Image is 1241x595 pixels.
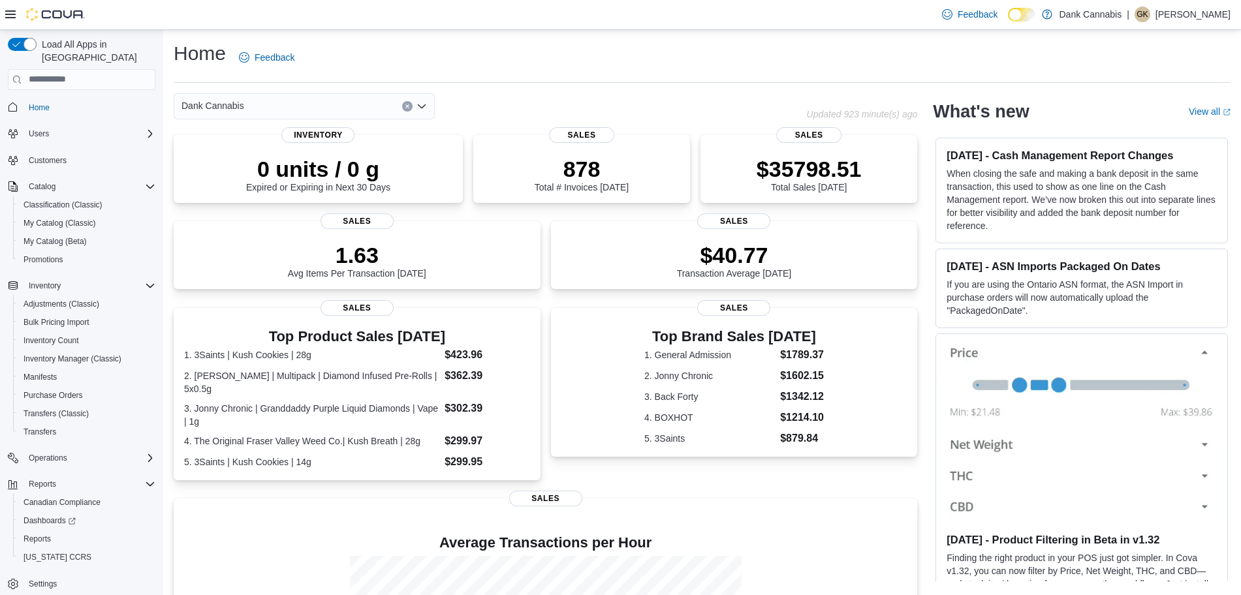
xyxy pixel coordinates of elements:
a: Purchase Orders [18,388,88,403]
p: 1.63 [288,242,426,268]
h2: What's new [933,101,1029,122]
a: My Catalog (Classic) [18,215,101,231]
button: Promotions [13,251,161,269]
button: [US_STATE] CCRS [13,548,161,566]
button: Catalog [3,177,161,196]
span: Reports [29,479,56,489]
h1: Home [174,40,226,67]
a: Dashboards [13,511,161,530]
dt: 4. The Original Fraser Valley Weed Co.| Kush Breath | 28g [184,435,439,448]
a: Inventory Count [18,333,84,348]
span: Operations [29,453,67,463]
span: Purchase Orders [18,388,155,403]
p: If you are using the Ontario ASN format, the ASN Import in purchase orders will now automatically... [947,278,1217,317]
dd: $879.84 [780,431,824,446]
svg: External link [1223,108,1231,116]
span: Settings [24,575,155,592]
button: Transfers [13,423,161,441]
button: Bulk Pricing Import [13,313,161,331]
button: Canadian Compliance [13,493,161,511]
button: Classification (Classic) [13,196,161,214]
span: Home [29,102,50,113]
span: Canadian Compliance [24,497,101,508]
button: Open list of options [416,101,427,112]
div: Total # Invoices [DATE] [535,156,629,192]
dt: 4. BOXHOT [644,411,775,424]
span: Sales [697,300,770,316]
button: Adjustments (Classic) [13,295,161,313]
span: Adjustments (Classic) [18,296,155,312]
button: Manifests [13,368,161,386]
dt: 5. 3Saints | Kush Cookies | 14g [184,455,439,468]
dd: $1602.15 [780,368,824,384]
span: Sales [549,127,614,143]
span: Dashboards [24,515,76,526]
span: Users [29,129,49,139]
dd: $423.96 [445,347,529,363]
a: Home [24,100,55,115]
span: Customers [29,155,67,166]
button: Customers [3,151,161,170]
dd: $302.39 [445,401,529,416]
a: Feedback [937,1,1003,27]
span: Operations [24,450,155,466]
a: View allExternal link [1189,106,1231,117]
input: Dark Mode [1008,8,1035,22]
p: $40.77 [677,242,792,268]
span: Inventory Manager (Classic) [18,351,155,367]
span: Manifests [18,369,155,385]
span: Home [24,99,155,115]
dt: 3. Jonny Chronic | Granddaddy Purple Liquid Diamonds | Vape | 1g [184,402,439,428]
span: Reports [24,476,155,492]
h3: Top Product Sales [DATE] [184,329,530,344]
dt: 2. Jonny Chronic [644,369,775,382]
span: Sales [697,213,770,229]
h3: [DATE] - ASN Imports Packaged On Dates [947,260,1217,273]
span: My Catalog (Classic) [24,218,96,228]
span: My Catalog (Beta) [24,236,87,247]
button: Reports [24,476,61,492]
a: Adjustments (Classic) [18,296,104,312]
div: Total Sales [DATE] [757,156,862,192]
a: Inventory Manager (Classic) [18,351,127,367]
span: Washington CCRS [18,549,155,565]
span: Transfers [18,424,155,440]
button: Reports [3,475,161,493]
dd: $299.95 [445,454,529,470]
span: Inventory Count [18,333,155,348]
button: Reports [13,530,161,548]
dt: 3. Back Forty [644,390,775,403]
span: Feedback [958,8,998,21]
dt: 2. [PERSON_NAME] | Multipack | Diamond Infused Pre-Rolls | 5x0.5g [184,369,439,395]
span: Adjustments (Classic) [24,299,99,309]
button: Purchase Orders [13,386,161,404]
span: Transfers (Classic) [18,406,155,421]
button: Home [3,98,161,117]
span: Sales [509,491,582,506]
span: Canadian Compliance [18,495,155,510]
span: Settings [29,579,57,589]
button: Catalog [24,179,61,194]
button: Inventory [3,277,161,295]
span: Manifests [24,372,57,382]
span: Sales [321,213,394,229]
button: Inventory Count [13,331,161,350]
p: 878 [535,156,629,182]
p: $35798.51 [757,156,862,182]
button: Settings [3,574,161,593]
span: Sales [776,127,841,143]
h3: Top Brand Sales [DATE] [644,329,824,344]
span: Promotions [24,254,63,265]
p: Dank Cannabis [1059,7,1122,22]
span: Catalog [29,181,55,192]
dt: 5. 3Saints [644,432,775,445]
span: Catalog [24,179,155,194]
a: Canadian Compliance [18,495,106,510]
span: Load All Apps in [GEOGRAPHIC_DATA] [37,38,155,64]
dd: $1789.37 [780,347,824,363]
span: Feedback [255,51,294,64]
span: Purchase Orders [24,390,83,401]
span: Bulk Pricing Import [24,317,89,328]
a: Feedback [234,44,300,70]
